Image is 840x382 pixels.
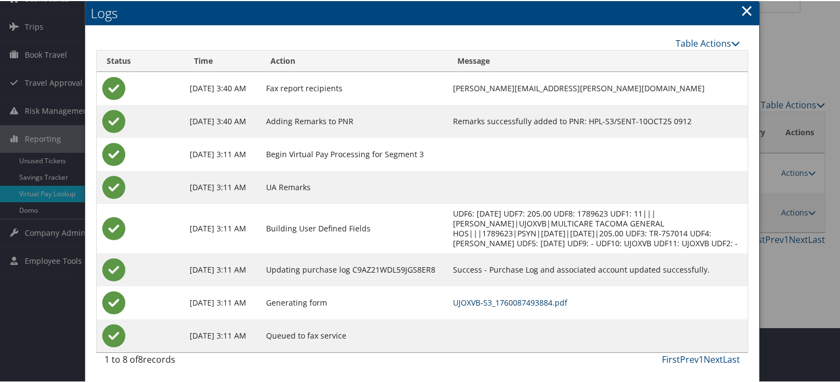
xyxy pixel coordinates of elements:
td: Begin Virtual Pay Processing for Segment 3 [261,137,447,170]
span: 8 [138,352,143,364]
td: Updating purchase log C9AZ21WDL59JGS8ER8 [261,252,447,285]
a: Prev [680,352,699,364]
td: UA Remarks [261,170,447,203]
td: Success - Purchase Log and associated account updated successfully. [447,252,748,285]
td: [DATE] 3:11 AM [184,285,261,318]
td: [DATE] 3:11 AM [184,252,261,285]
div: 1 to 8 of records [104,352,251,370]
td: [PERSON_NAME][EMAIL_ADDRESS][PERSON_NAME][DOMAIN_NAME] [447,71,748,104]
td: [DATE] 3:11 AM [184,170,261,203]
td: [DATE] 3:11 AM [184,318,261,351]
a: 1 [699,352,704,364]
td: Fax report recipients [261,71,447,104]
td: Building User Defined Fields [261,203,447,252]
td: UDF6: [DATE] UDF7: 205.00 UDF8: 1789623 UDF1: 11|||[PERSON_NAME]|UJOXVB|MULTICARE TACOMA GENERAL ... [447,203,748,252]
td: Queued to fax service [261,318,447,351]
td: Adding Remarks to PNR [261,104,447,137]
td: Generating form [261,285,447,318]
td: [DATE] 3:40 AM [184,104,261,137]
a: First [662,352,680,364]
th: Action: activate to sort column ascending [261,49,447,71]
td: [DATE] 3:11 AM [184,137,261,170]
th: Message: activate to sort column ascending [447,49,748,71]
a: Last [723,352,740,364]
th: Time: activate to sort column ascending [184,49,261,71]
a: Next [704,352,723,364]
td: Remarks successfully added to PNR: HPL-S3/SENT-10OCT25 0912 [447,104,748,137]
a: UJOXVB-S3_1760087493884.pdf [453,296,567,307]
th: Status: activate to sort column ascending [97,49,184,71]
td: [DATE] 3:11 AM [184,203,261,252]
td: [DATE] 3:40 AM [184,71,261,104]
a: Table Actions [676,36,740,48]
